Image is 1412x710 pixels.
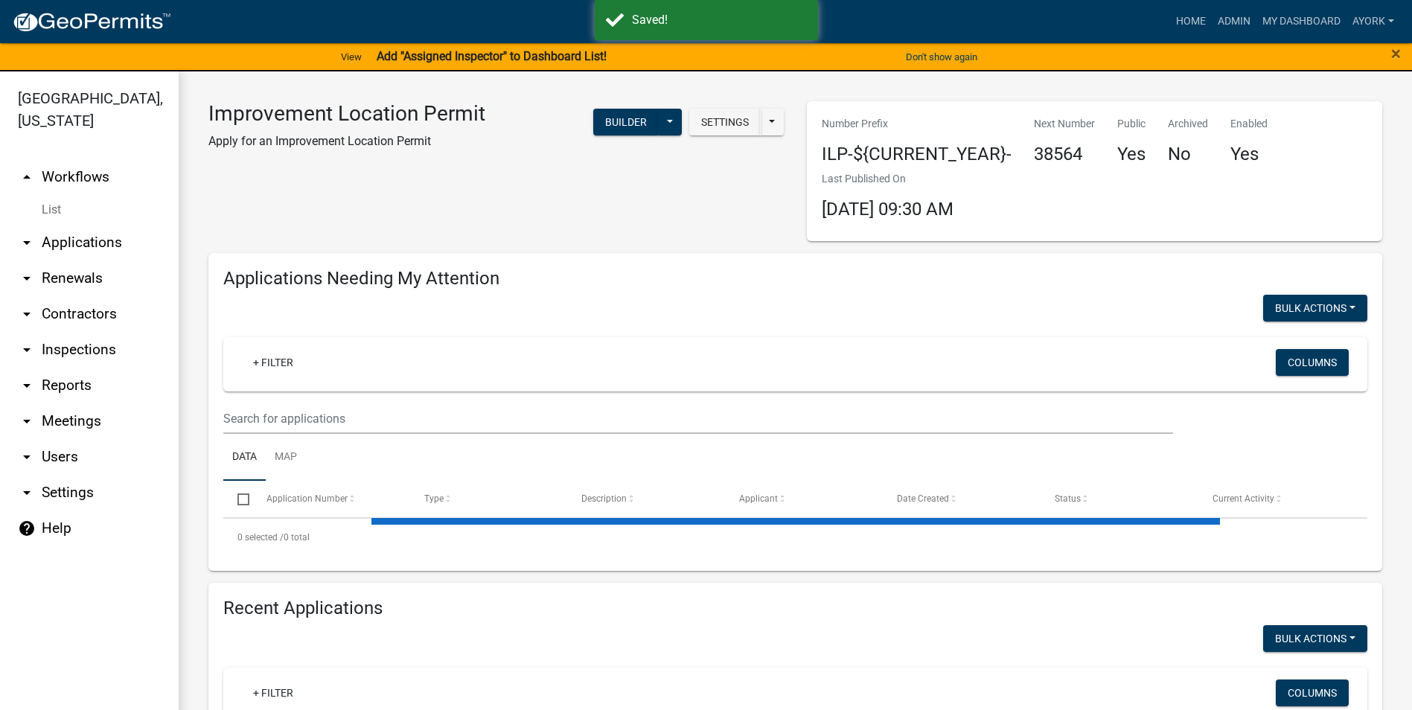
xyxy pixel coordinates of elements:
[18,341,36,359] i: arrow_drop_down
[223,268,1367,290] h4: Applications Needing My Attention
[18,234,36,252] i: arrow_drop_down
[1230,144,1268,165] h4: Yes
[632,11,807,29] div: Saved!
[567,481,725,516] datatable-header-cell: Description
[1117,116,1146,132] p: Public
[1117,144,1146,165] h4: Yes
[1263,295,1367,322] button: Bulk Actions
[208,132,485,150] p: Apply for an Improvement Location Permit
[822,171,953,187] p: Last Published On
[581,493,627,504] span: Description
[897,493,949,504] span: Date Created
[1391,45,1401,63] button: Close
[1276,679,1349,706] button: Columns
[822,144,1012,165] h4: ILP-${CURRENT_YEAR}-
[900,45,983,69] button: Don't show again
[593,109,659,135] button: Builder
[18,519,36,537] i: help
[208,101,485,127] h3: Improvement Location Permit
[1041,481,1198,516] datatable-header-cell: Status
[18,168,36,186] i: arrow_drop_up
[1212,7,1256,36] a: Admin
[266,493,348,504] span: Application Number
[252,481,409,516] datatable-header-cell: Application Number
[1168,116,1208,132] p: Archived
[1034,144,1095,165] h4: 38564
[377,49,607,63] strong: Add "Assigned Inspector" to Dashboard List!
[18,412,36,430] i: arrow_drop_down
[18,484,36,502] i: arrow_drop_down
[1391,43,1401,64] span: ×
[1170,7,1212,36] a: Home
[1263,625,1367,652] button: Bulk Actions
[237,532,284,543] span: 0 selected /
[1346,7,1400,36] a: ayork
[725,481,883,516] datatable-header-cell: Applicant
[223,481,252,516] datatable-header-cell: Select
[18,377,36,394] i: arrow_drop_down
[223,403,1173,434] input: Search for applications
[409,481,567,516] datatable-header-cell: Type
[822,199,953,220] span: [DATE] 09:30 AM
[241,679,305,706] a: + Filter
[739,493,778,504] span: Applicant
[1168,144,1208,165] h4: No
[1256,7,1346,36] a: My Dashboard
[18,305,36,323] i: arrow_drop_down
[822,116,1012,132] p: Number Prefix
[223,519,1367,556] div: 0 total
[18,448,36,466] i: arrow_drop_down
[18,269,36,287] i: arrow_drop_down
[883,481,1041,516] datatable-header-cell: Date Created
[689,109,761,135] button: Settings
[1230,116,1268,132] p: Enabled
[1034,116,1095,132] p: Next Number
[1276,349,1349,376] button: Columns
[424,493,444,504] span: Type
[266,434,306,482] a: Map
[1055,493,1081,504] span: Status
[223,598,1367,619] h4: Recent Applications
[223,434,266,482] a: Data
[1198,481,1356,516] datatable-header-cell: Current Activity
[1213,493,1274,504] span: Current Activity
[241,349,305,376] a: + Filter
[335,45,368,69] a: View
